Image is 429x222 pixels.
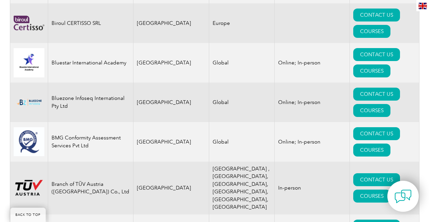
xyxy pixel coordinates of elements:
[48,43,133,83] td: Bluestar International Academy
[14,97,44,107] img: bf5d7865-000f-ed11-b83d-00224814fd52-logo.png
[48,162,133,214] td: Branch of TÜV Austria ([GEOGRAPHIC_DATA]) Co., Ltd
[209,83,275,122] td: Global
[395,188,412,205] img: contact-chat.png
[353,127,400,140] a: CONTACT US
[48,122,133,162] td: BMG Conformity Assessment Services Pvt Ltd
[353,144,390,157] a: COURSES
[275,122,350,162] td: Online; In-person
[133,3,209,43] td: [GEOGRAPHIC_DATA]
[48,83,133,122] td: Bluezone Infoseq International Pty Ltd
[209,3,275,43] td: Europe
[133,83,209,122] td: [GEOGRAPHIC_DATA]
[353,48,400,61] a: CONTACT US
[14,48,44,77] img: 0db89cae-16d3-ed11-a7c7-0022481565fd-logo.jpg
[353,190,390,203] a: COURSES
[275,83,350,122] td: Online; In-person
[48,3,133,43] td: Biroul CERTISSO SRL
[133,43,209,83] td: [GEOGRAPHIC_DATA]
[418,3,427,9] img: en
[14,16,44,30] img: 48480d59-8fd2-ef11-a72f-002248108aed-logo.png
[353,25,390,38] a: COURSES
[353,104,390,117] a: COURSES
[10,208,46,222] a: BACK TO TOP
[133,122,209,162] td: [GEOGRAPHIC_DATA]
[133,162,209,214] td: [GEOGRAPHIC_DATA]
[353,88,400,101] a: CONTACT US
[14,179,44,196] img: ad2ea39e-148b-ed11-81ac-0022481565fd-logo.png
[353,9,400,21] a: CONTACT US
[209,122,275,162] td: Global
[353,64,390,77] a: COURSES
[353,173,400,186] a: CONTACT US
[275,43,350,83] td: Online; In-person
[14,127,44,156] img: 6d429293-486f-eb11-a812-002248153038-logo.jpg
[209,162,275,214] td: [GEOGRAPHIC_DATA] ,[GEOGRAPHIC_DATA], [GEOGRAPHIC_DATA], [GEOGRAPHIC_DATA], [GEOGRAPHIC_DATA], [G...
[209,43,275,83] td: Global
[275,162,350,214] td: In-person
